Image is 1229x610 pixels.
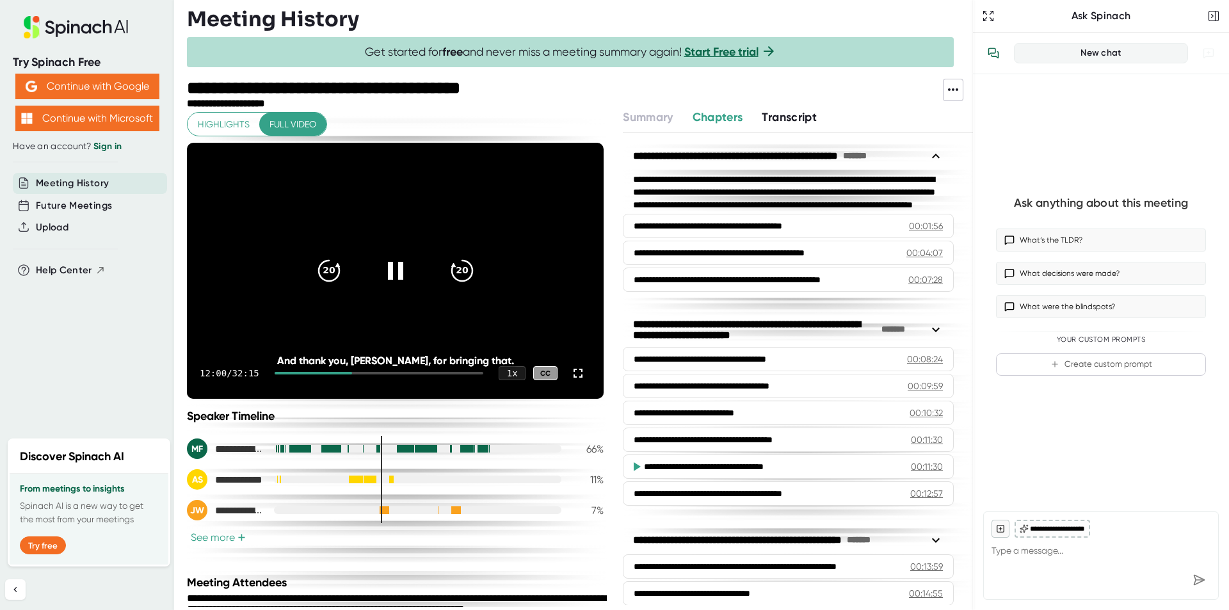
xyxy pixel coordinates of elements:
[259,113,326,136] button: Full video
[187,7,359,31] h3: Meeting History
[693,110,743,124] span: Chapters
[93,141,122,152] a: Sign in
[499,366,526,380] div: 1 x
[981,40,1006,66] button: View conversation history
[36,198,112,213] button: Future Meetings
[15,106,159,131] button: Continue with Microsoft
[13,141,161,152] div: Have an account?
[997,10,1205,22] div: Ask Spinach
[996,353,1206,376] button: Create custom prompt
[909,220,943,232] div: 00:01:56
[187,531,250,544] button: See more+
[979,7,997,25] button: Expand to Ask Spinach page
[5,579,26,600] button: Collapse sidebar
[908,273,943,286] div: 00:07:28
[200,368,259,378] div: 12:00 / 32:15
[269,116,316,132] span: Full video
[907,353,943,365] div: 00:08:24
[36,263,106,278] button: Help Center
[20,499,158,526] p: Spinach AI is a new way to get the most from your meetings
[533,366,558,381] div: CC
[684,45,759,59] a: Start Free trial
[906,246,943,259] div: 00:04:07
[198,116,250,132] span: Highlights
[237,533,246,543] span: +
[996,335,1206,344] div: Your Custom Prompts
[909,587,943,600] div: 00:14:55
[229,355,562,367] div: And thank you, [PERSON_NAME], for bringing that.
[187,500,207,520] div: JW
[762,110,817,124] span: Transcript
[13,55,161,70] div: Try Spinach Free
[996,262,1206,285] button: What decisions were made?
[188,113,260,136] button: Highlights
[1022,47,1180,59] div: New chat
[996,229,1206,252] button: What’s the TLDR?
[623,110,673,124] span: Summary
[996,295,1206,318] button: What were the blindspots?
[187,409,604,423] div: Speaker Timeline
[36,176,109,191] button: Meeting History
[910,560,943,573] div: 00:13:59
[187,438,207,459] div: MF
[910,406,943,419] div: 00:10:32
[572,504,604,517] div: 7 %
[365,45,776,60] span: Get started for and never miss a meeting summary again!
[20,536,66,554] button: Try free
[20,448,124,465] h2: Discover Spinach AI
[187,469,207,490] div: AS
[693,109,743,126] button: Chapters
[1205,7,1223,25] button: Close conversation sidebar
[762,109,817,126] button: Transcript
[26,81,37,92] img: Aehbyd4JwY73AAAAAElFTkSuQmCC
[623,109,673,126] button: Summary
[908,380,943,392] div: 00:09:59
[911,460,943,473] div: 00:11:30
[1014,196,1188,211] div: Ask anything about this meeting
[572,443,604,455] div: 66 %
[36,220,68,235] button: Upload
[910,487,943,500] div: 00:12:57
[20,484,158,494] h3: From meetings to insights
[187,575,607,590] div: Meeting Attendees
[1187,568,1210,591] div: Send message
[442,45,463,59] b: free
[572,474,604,486] div: 11 %
[15,74,159,99] button: Continue with Google
[911,433,943,446] div: 00:11:30
[36,263,92,278] span: Help Center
